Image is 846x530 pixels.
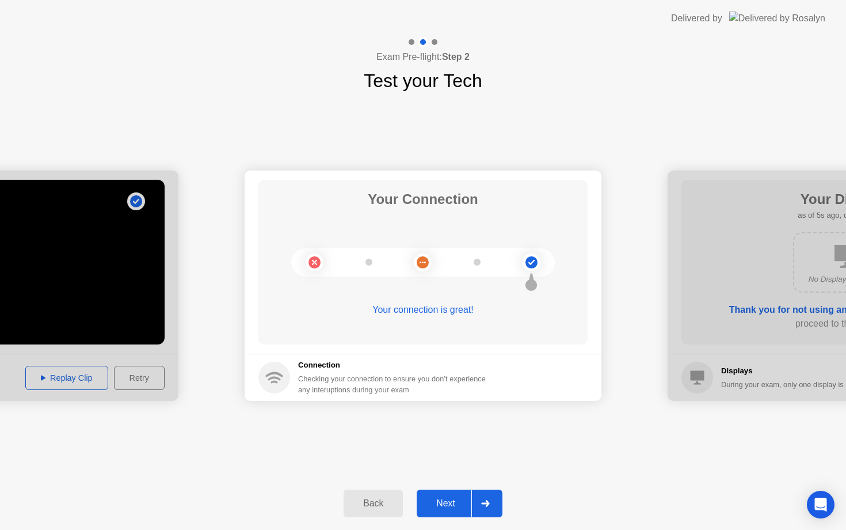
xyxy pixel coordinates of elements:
h5: Connection [298,359,493,371]
h4: Exam Pre-flight: [376,50,470,64]
div: Open Intercom Messenger [807,491,834,518]
button: Next [417,490,502,517]
h1: Your Connection [368,189,478,210]
div: Your connection is great! [258,303,588,317]
b: Step 2 [442,52,470,62]
div: Delivered by [671,12,722,25]
div: Next [420,498,471,509]
img: Delivered by Rosalyn [729,12,825,25]
button: Back [344,490,403,517]
div: Back [347,498,399,509]
h1: Test your Tech [364,67,482,94]
div: Checking your connection to ensure you don’t experience any interuptions during your exam [298,373,493,395]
